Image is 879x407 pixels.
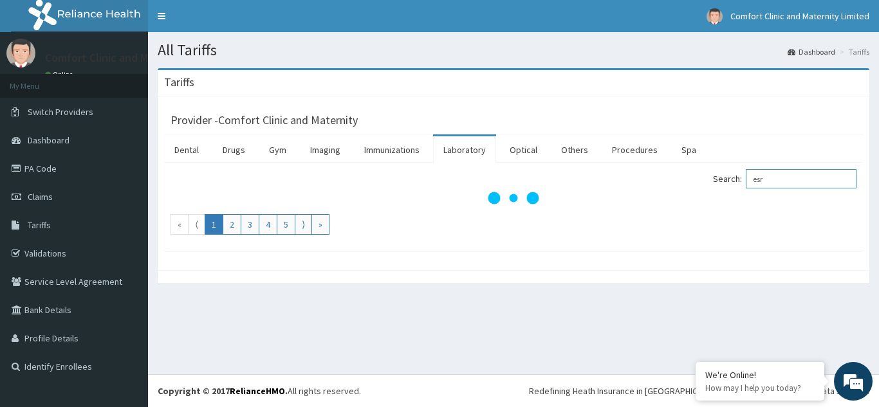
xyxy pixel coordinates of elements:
[713,169,856,188] label: Search:
[602,136,668,163] a: Procedures
[241,214,259,235] a: Go to page number 3
[671,136,707,163] a: Spa
[223,214,241,235] a: Go to page number 2
[28,106,93,118] span: Switch Providers
[188,214,205,235] a: Go to previous page
[211,6,242,37] div: Minimize live chat window
[212,136,255,163] a: Drugs
[6,271,245,316] textarea: Type your message and hit 'Enter'
[730,10,869,22] span: Comfort Clinic and Maternity Limited
[28,134,69,146] span: Dashboard
[6,39,35,68] img: User Image
[746,169,856,188] input: Search:
[45,70,76,79] a: Online
[488,172,539,224] svg: audio-loading
[499,136,548,163] a: Optical
[837,46,869,57] li: Tariffs
[171,114,358,126] h3: Provider - Comfort Clinic and Maternity
[28,191,53,203] span: Claims
[529,384,869,397] div: Redefining Heath Insurance in [GEOGRAPHIC_DATA] using Telemedicine and Data Science!
[75,122,178,251] span: We're online!
[277,214,295,235] a: Go to page number 5
[433,136,496,163] a: Laboratory
[171,214,189,235] a: Go to first page
[354,136,430,163] a: Immunizations
[205,214,223,235] a: Go to page number 1
[259,136,297,163] a: Gym
[158,385,288,397] strong: Copyright © 2017 .
[295,214,312,235] a: Go to next page
[705,369,815,381] div: We're Online!
[300,136,351,163] a: Imaging
[24,64,52,96] img: d_794563401_company_1708531726252_794563401
[259,214,277,235] a: Go to page number 4
[551,136,598,163] a: Others
[311,214,329,235] a: Go to last page
[707,8,723,24] img: User Image
[705,383,815,393] p: How may I help you today?
[788,46,835,57] a: Dashboard
[45,52,230,64] p: Comfort Clinic and Maternity Limited
[164,77,194,88] h3: Tariffs
[148,374,879,407] footer: All rights reserved.
[158,42,869,59] h1: All Tariffs
[28,219,51,231] span: Tariffs
[164,136,209,163] a: Dental
[230,385,285,397] a: RelianceHMO
[67,72,216,89] div: Chat with us now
